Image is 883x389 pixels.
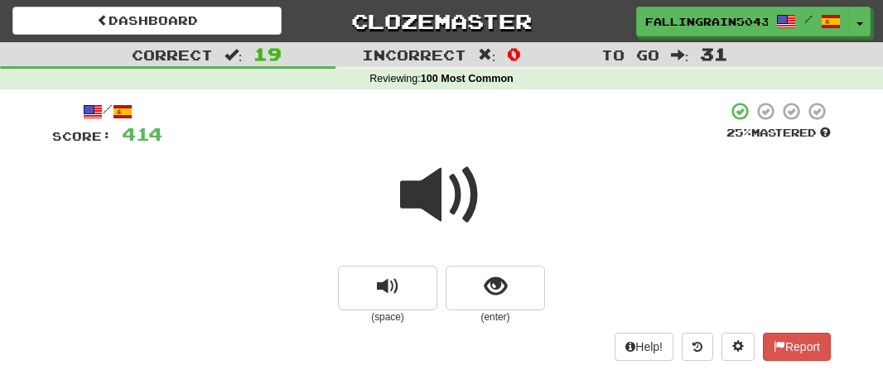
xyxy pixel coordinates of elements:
span: 31 [700,44,728,64]
a: Dashboard [12,7,282,35]
span: Correct [132,46,213,63]
span: : [671,48,689,62]
button: Round history (alt+y) [682,333,713,361]
span: 414 [122,123,162,144]
span: Score: [52,129,112,143]
span: Incorrect [362,46,466,63]
span: To go [601,46,659,63]
span: 0 [507,44,521,64]
strong: 100 Most Common [421,73,514,84]
a: FallingRain5043 / [636,7,850,36]
button: Help! [615,333,673,361]
a: Clozemaster [306,7,576,36]
span: 19 [253,44,282,64]
span: / [804,13,813,25]
button: Report [763,333,831,361]
span: 25 % [726,126,751,139]
div: / [52,101,162,122]
span: : [478,48,496,62]
button: show sentence [446,266,545,310]
small: (space) [338,310,437,324]
small: (enter) [446,310,545,324]
div: Mastered [726,126,831,141]
button: replay audio [338,266,437,310]
span: : [224,48,243,62]
span: FallingRain5043 [645,14,768,29]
